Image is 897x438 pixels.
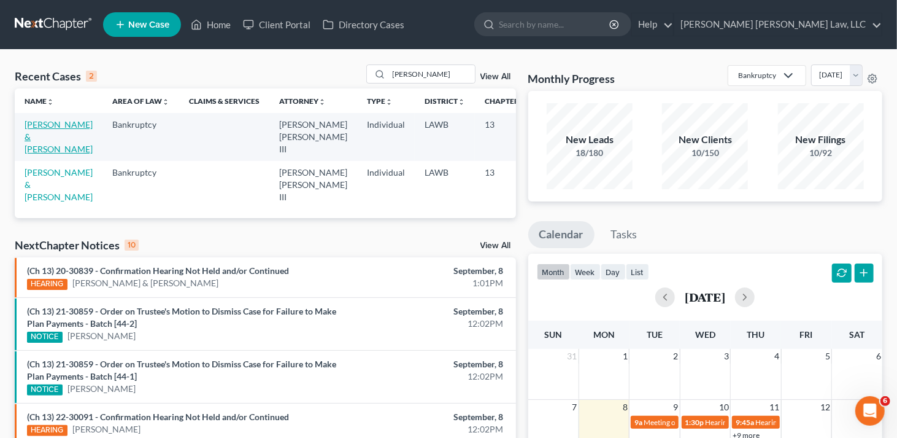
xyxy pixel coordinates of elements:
span: 5 [824,349,831,364]
a: (Ch 13) 20-30839 - Confirmation Hearing Not Held and/or Continued [27,265,289,276]
a: [PERSON_NAME] [PERSON_NAME] Law, LLC [674,14,882,36]
span: Meeting of Creditors for [PERSON_NAME] [644,418,780,427]
button: month [537,264,570,280]
a: Directory Cases [317,14,410,36]
div: HEARING [27,425,67,436]
a: Districtunfold_more [425,96,465,106]
span: 10 [718,400,730,415]
input: Search by name... [389,65,475,83]
h2: [DATE] [685,291,725,303]
div: Recent Cases [15,69,97,84]
span: 7 [571,400,579,415]
div: HEARING [27,279,67,290]
button: list [626,264,649,280]
a: [PERSON_NAME] & [PERSON_NAME] [72,277,218,289]
a: Tasks [600,221,649,248]
button: week [570,264,601,280]
span: 31 [566,349,579,364]
span: 11 [769,400,781,415]
span: 1:30p [685,418,704,427]
div: NextChapter Notices [15,238,139,252]
a: Area of Lawunfold_more [112,96,169,106]
span: 6 [880,396,890,406]
a: View All [480,241,511,250]
td: Individual [357,161,415,208]
a: [PERSON_NAME] [72,423,141,436]
div: 2 [86,71,97,82]
i: unfold_more [47,98,54,106]
div: September, 8 [353,358,503,370]
span: 9a [634,418,642,427]
span: 2 [672,349,680,364]
i: unfold_more [385,98,393,106]
span: New Case [128,20,169,29]
td: 13 [475,113,536,160]
a: Help [632,14,673,36]
a: [PERSON_NAME] & [PERSON_NAME] [25,167,93,202]
div: September, 8 [353,305,503,318]
div: 12:02PM [353,370,503,383]
div: NOTICE [27,385,63,396]
button: day [601,264,626,280]
span: Mon [593,329,615,340]
span: Thu [747,329,764,340]
a: [PERSON_NAME] [67,383,136,395]
span: 12 [819,400,831,415]
div: New Clients [662,133,748,147]
iframe: Intercom live chat [855,396,885,426]
div: Bankruptcy [738,70,776,80]
div: 10/92 [778,147,864,159]
a: (Ch 13) 21-30859 - Order on Trustee's Motion to Dismiss Case for Failure to Make Plan Payments - ... [27,306,336,329]
a: Client Portal [237,14,317,36]
div: New Leads [547,133,633,147]
i: unfold_more [318,98,326,106]
div: September, 8 [353,265,503,277]
a: [PERSON_NAME] [67,330,136,342]
td: Bankruptcy [102,161,179,208]
div: 12:02PM [353,318,503,330]
td: LAWB [415,113,475,160]
span: Hearing for [PERSON_NAME] [706,418,801,427]
a: [PERSON_NAME] & [PERSON_NAME] [25,119,93,154]
span: Wed [695,329,715,340]
div: 1:01PM [353,277,503,289]
span: 6 [875,349,882,364]
td: [PERSON_NAME] [PERSON_NAME] III [269,113,357,160]
span: Sat [849,329,864,340]
div: New Filings [778,133,864,147]
a: (Ch 13) 22-30091 - Confirmation Hearing Not Held and/or Continued [27,412,289,422]
td: Individual [357,113,415,160]
h3: Monthly Progress [528,71,615,86]
span: 8 [622,400,629,415]
i: unfold_more [458,98,465,106]
span: Fri [800,329,813,340]
span: Sun [544,329,562,340]
input: Search by name... [499,13,611,36]
a: Attorneyunfold_more [279,96,326,106]
a: Home [185,14,237,36]
span: 4 [774,349,781,364]
span: 9:45a [736,418,754,427]
a: View All [480,72,511,81]
span: 1 [622,349,629,364]
div: NOTICE [27,332,63,343]
div: September, 8 [353,411,503,423]
span: 9 [672,400,680,415]
td: LAWB [415,161,475,208]
div: 10/150 [662,147,748,159]
i: unfold_more [162,98,169,106]
div: 12:02PM [353,423,503,436]
td: Bankruptcy [102,113,179,160]
div: 18/180 [547,147,633,159]
a: Chapterunfold_more [485,96,526,106]
span: 3 [723,349,730,364]
td: 13 [475,161,536,208]
a: (Ch 13) 21-30859 - Order on Trustee's Motion to Dismiss Case for Failure to Make Plan Payments - ... [27,359,336,381]
span: Tue [647,329,663,340]
div: 10 [125,240,139,251]
th: Claims & Services [179,88,269,113]
a: Typeunfold_more [367,96,393,106]
td: [PERSON_NAME] [PERSON_NAME] III [269,161,357,208]
a: Calendar [528,221,595,248]
a: Nameunfold_more [25,96,54,106]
